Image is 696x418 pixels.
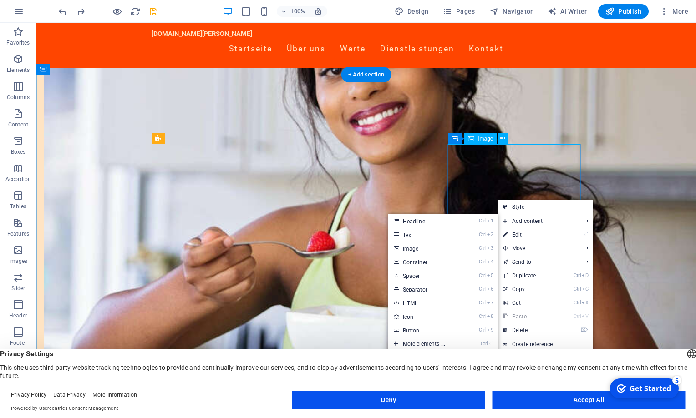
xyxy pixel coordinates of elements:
i: Ctrl [574,272,581,278]
i: Ctrl [479,327,486,333]
a: CtrlXCut [498,296,559,310]
i: On resize automatically adjust zoom level to fit chosen device. [314,7,322,15]
button: More [656,4,692,19]
p: Elements [7,66,30,74]
i: Ctrl [574,313,581,319]
span: More [660,7,688,16]
i: Ctrl [481,341,488,347]
div: Design (Ctrl+Alt+Y) [391,4,432,19]
a: Create reference [498,337,593,351]
span: Add content [498,214,579,228]
a: Ctrl9Button [388,323,463,337]
button: redo [75,6,86,17]
i: Undo: Edit headline (Ctrl+Z) [57,6,68,17]
a: Ctrl4Container [388,255,463,269]
i: Ctrl [479,313,486,319]
i: 8 [487,313,493,319]
i: Ctrl [479,232,486,237]
a: Ctrl⏎More elements ... [388,337,463,351]
i: Ctrl [479,300,486,306]
i: 9 [487,327,493,333]
i: C [582,286,588,292]
a: Ctrl1Headline [388,214,463,228]
i: Ctrl [574,300,581,306]
p: Footer [10,339,26,347]
button: Click here to leave preview mode and continue editing [112,6,122,17]
span: AI Writer [548,7,587,16]
span: Design [395,7,429,16]
p: Boxes [11,148,26,156]
a: Ctrl7HTML [388,296,463,310]
a: Ctrl6Separator [388,282,463,296]
span: Pages [443,7,475,16]
p: Images [9,257,28,265]
p: Features [7,230,29,237]
a: Style [498,200,593,214]
i: Save (Ctrl+S) [148,6,159,17]
h6: 100% [290,6,305,17]
i: 3 [487,245,493,251]
button: Navigator [486,4,537,19]
p: Columns [7,94,30,101]
a: Ctrl8Icon [388,310,463,323]
i: ⏎ [489,341,493,347]
i: Redo: Delete elements (Ctrl+Y, ⌘+Y) [76,6,86,17]
i: ⏎ [584,232,588,237]
button: undo [57,6,68,17]
p: Favorites [6,39,30,46]
span: Move [498,242,579,255]
a: ⌦Delete [498,323,559,337]
button: Design [391,4,432,19]
i: Reload page [130,6,141,17]
p: Content [8,121,28,128]
i: 4 [487,259,493,265]
i: Ctrl [479,286,486,292]
div: + Add section [341,67,391,82]
div: Get Started 5 items remaining, 0% complete [5,4,74,24]
a: Ctrl2Text [388,228,463,242]
i: ⌦ [581,327,588,333]
div: Get Started [25,9,66,19]
p: Tables [10,203,26,210]
i: Ctrl [479,218,486,224]
i: V [582,313,588,319]
i: Ctrl [479,272,486,278]
button: Publish [598,4,649,19]
a: Send to [498,255,579,269]
button: save [148,6,159,17]
i: 6 [487,286,493,292]
a: Ctrl3Image [388,242,463,255]
button: AI Writer [544,4,591,19]
p: Slider [11,285,25,292]
div: 5 [67,1,76,10]
p: Header [9,312,27,319]
span: Image [478,136,493,141]
i: X [582,300,588,306]
i: 7 [487,300,493,306]
span: Navigator [490,7,533,16]
i: Ctrl [479,245,486,251]
a: CtrlCCopy [498,282,559,296]
i: 1 [487,218,493,224]
button: 100% [277,6,309,17]
i: 5 [487,272,493,278]
i: 2 [487,232,493,237]
i: Ctrl [574,286,581,292]
span: Publish [605,7,641,16]
button: reload [130,6,141,17]
a: ⏎Edit [498,228,559,242]
p: Accordion [5,176,31,183]
i: D [582,272,588,278]
i: Ctrl [479,259,486,265]
button: Pages [439,4,478,19]
a: CtrlDDuplicate [498,269,559,282]
a: Ctrl5Spacer [388,269,463,282]
a: CtrlVPaste [498,310,559,323]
